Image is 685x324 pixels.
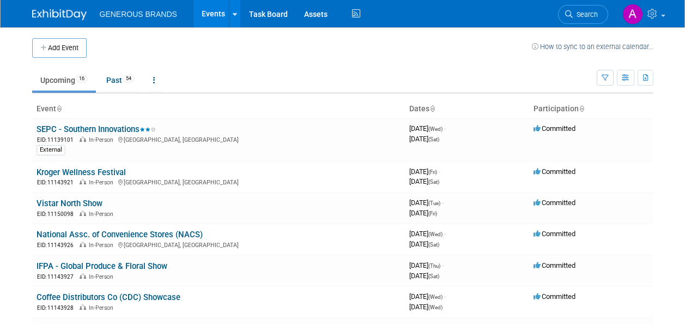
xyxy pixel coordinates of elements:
[37,240,401,249] div: [GEOGRAPHIC_DATA], [GEOGRAPHIC_DATA]
[98,70,143,91] a: Past54
[89,304,117,311] span: In-Person
[558,5,608,24] a: Search
[534,230,575,238] span: Committed
[442,199,444,207] span: -
[409,303,442,311] span: [DATE]
[409,199,444,207] span: [DATE]
[442,261,444,269] span: -
[534,124,575,133] span: Committed
[532,43,653,51] a: How to sync to an external calendar...
[37,135,401,144] div: [GEOGRAPHIC_DATA], [GEOGRAPHIC_DATA]
[428,136,439,142] span: (Sat)
[428,273,439,279] span: (Sat)
[89,211,117,218] span: In-Person
[428,211,437,217] span: (Fri)
[409,240,439,248] span: [DATE]
[89,273,117,280] span: In-Person
[32,38,87,58] button: Add Event
[405,100,529,118] th: Dates
[37,179,78,185] span: EID: 11143921
[76,75,88,83] span: 16
[409,177,439,185] span: [DATE]
[100,10,177,19] span: GENEROUS BRANDS
[56,104,62,113] a: Sort by Event Name
[529,100,653,118] th: Participation
[428,304,442,310] span: (Wed)
[32,70,96,91] a: Upcoming16
[409,167,440,176] span: [DATE]
[428,263,440,269] span: (Thu)
[80,179,86,184] img: In-Person Event
[37,305,78,311] span: EID: 11143928
[37,124,156,134] a: SEPC - Southern Innovations
[37,292,180,302] a: Coffee Distributors Co (CDC) Showcase
[534,261,575,269] span: Committed
[37,242,78,248] span: EID: 11143926
[428,126,442,132] span: (Wed)
[409,135,439,143] span: [DATE]
[409,292,446,301] span: [DATE]
[80,304,86,310] img: In-Person Event
[37,137,78,143] span: EID: 11139101
[37,230,203,239] a: National Assc. of Convenience Stores (NACS)
[89,136,117,143] span: In-Person
[409,230,446,238] span: [DATE]
[534,167,575,176] span: Committed
[37,261,167,271] a: IFPA - Global Produce & Floral Show
[409,272,439,280] span: [DATE]
[444,292,446,301] span: -
[534,199,575,207] span: Committed
[80,211,86,216] img: In-Person Event
[409,124,446,133] span: [DATE]
[80,242,86,247] img: In-Person Event
[80,273,86,279] img: In-Person Event
[37,274,78,280] span: EID: 11143927
[622,4,643,25] img: Astrid Aguayo
[409,209,437,217] span: [DATE]
[89,179,117,186] span: In-Person
[123,75,135,83] span: 54
[37,145,65,155] div: External
[428,231,442,237] span: (Wed)
[429,104,435,113] a: Sort by Start Date
[573,10,598,19] span: Search
[428,294,442,300] span: (Wed)
[89,242,117,249] span: In-Person
[37,199,102,208] a: Vistar North Show
[37,177,401,187] div: [GEOGRAPHIC_DATA], [GEOGRAPHIC_DATA]
[80,136,86,142] img: In-Person Event
[439,167,440,176] span: -
[37,167,126,177] a: Kroger Wellness Festival
[444,124,446,133] span: -
[579,104,584,113] a: Sort by Participation Type
[444,230,446,238] span: -
[32,100,405,118] th: Event
[428,169,437,175] span: (Fri)
[32,9,87,20] img: ExhibitDay
[428,200,440,206] span: (Tue)
[428,242,439,248] span: (Sat)
[409,261,444,269] span: [DATE]
[534,292,575,301] span: Committed
[428,179,439,185] span: (Sat)
[37,211,78,217] span: EID: 11150098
